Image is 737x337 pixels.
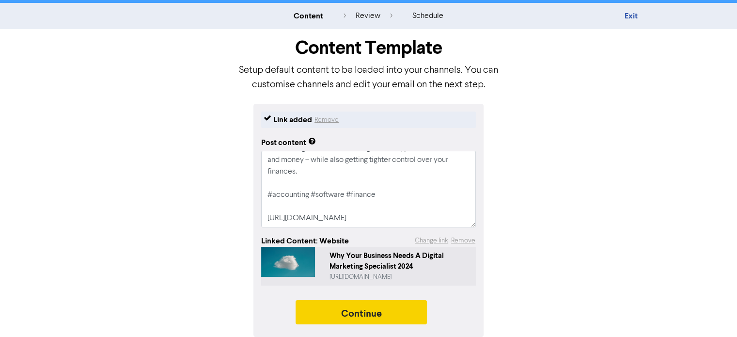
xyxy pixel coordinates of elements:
[261,151,476,227] textarea: Accounting tasks don’t have to eat into your business time. With the right cloud accounting softw...
[296,300,427,324] button: Continue
[238,63,500,92] p: Setup default content to be loaded into your channels. You can customise channels and edit your e...
[412,10,443,22] div: schedule
[273,114,312,126] div: Link added
[238,37,500,59] h1: Content Template
[689,290,737,337] iframe: Chat Widget
[329,273,472,282] div: https://www.watermillaccounting.co.uk/business-tips-3-cloud-accounting-tips-to-save-your-business...
[343,10,392,22] div: review
[261,137,316,148] div: Post content
[624,11,637,21] a: Exit
[314,114,339,126] button: Remove
[451,235,476,246] button: Remove
[294,10,323,22] div: content
[261,247,476,286] a: Why Your Business Needs A Digital Marketing Specialist 2024[URL][DOMAIN_NAME]
[414,235,449,246] button: Change link
[261,247,315,277] img: 2WLyGaXBIuGQlOyQxigzMT-jose-ramos-BWCgQw25XUE-unsplash.jpg
[329,251,472,273] div: Why Your Business Needs A Digital Marketing Specialist 2024
[261,235,349,247] div: Linked Content : Website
